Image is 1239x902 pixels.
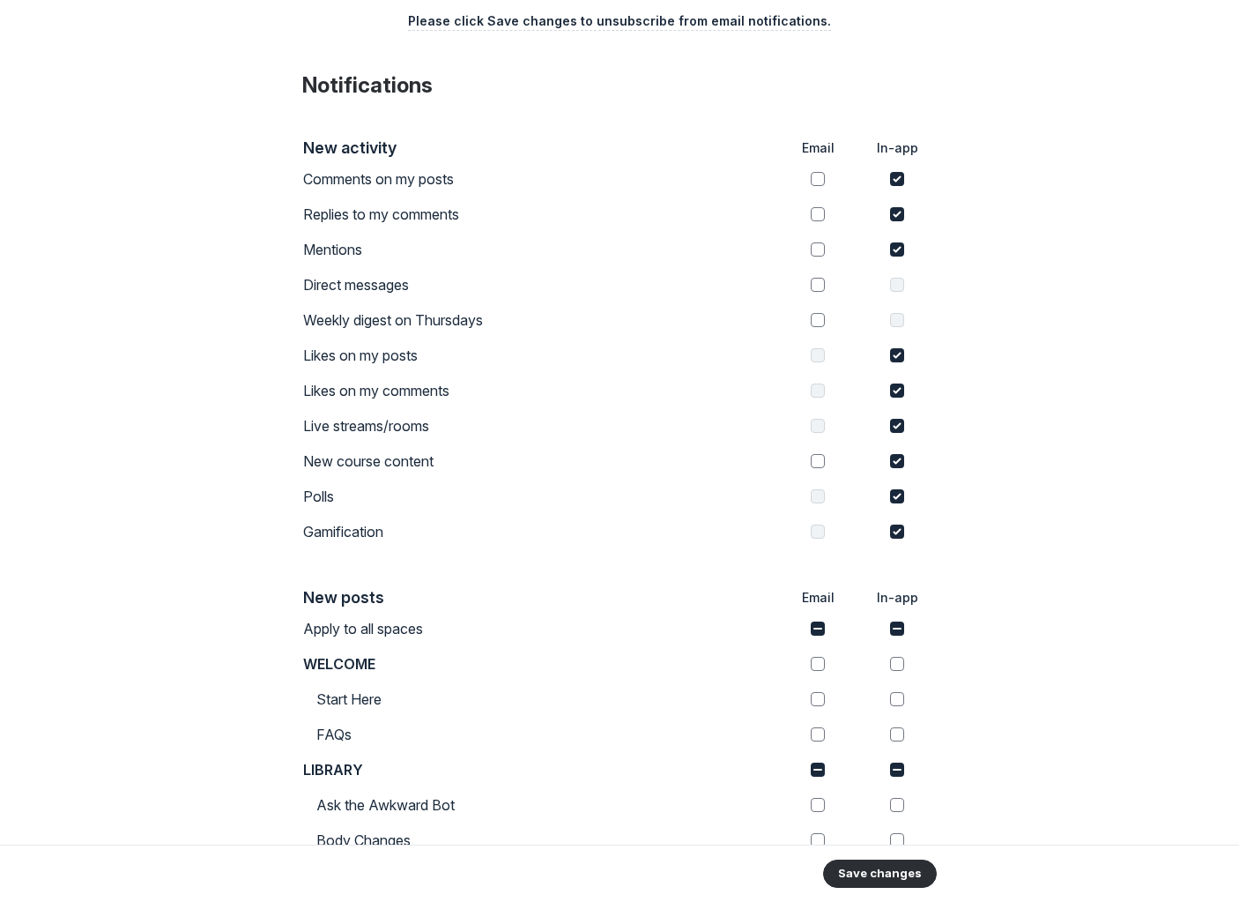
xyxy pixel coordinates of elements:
td: Apply to all spaces [302,611,778,646]
td: LIBRARY [302,752,778,787]
th: Email [778,135,857,161]
th: In-app [857,585,937,611]
td: WELCOME [302,646,778,682]
p: Start Here [316,689,382,710]
button: Save changes [823,860,937,888]
td: Replies to my comments [302,197,778,232]
p: Body Changes [316,830,411,851]
th: New posts [302,585,778,611]
td: Likes on my posts [302,338,778,373]
td: Weekly digest on Thursdays [302,302,778,338]
th: New activity [302,135,778,161]
p: Ask the Awkward Bot [316,794,455,816]
td: Polls [302,479,778,514]
td: Likes on my comments [302,373,778,408]
h4: Notifications [302,71,937,100]
span: Please click Save changes to unsubscribe from email notifications. [408,13,831,28]
td: Mentions [302,232,778,267]
td: Comments on my posts [302,161,778,197]
p: FAQs [316,724,352,745]
td: Live streams/rooms [302,408,778,444]
td: Gamification [302,514,778,549]
td: Direct messages [302,267,778,302]
th: In-app [857,135,937,161]
td: New course content [302,444,778,479]
th: Email [778,585,857,611]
